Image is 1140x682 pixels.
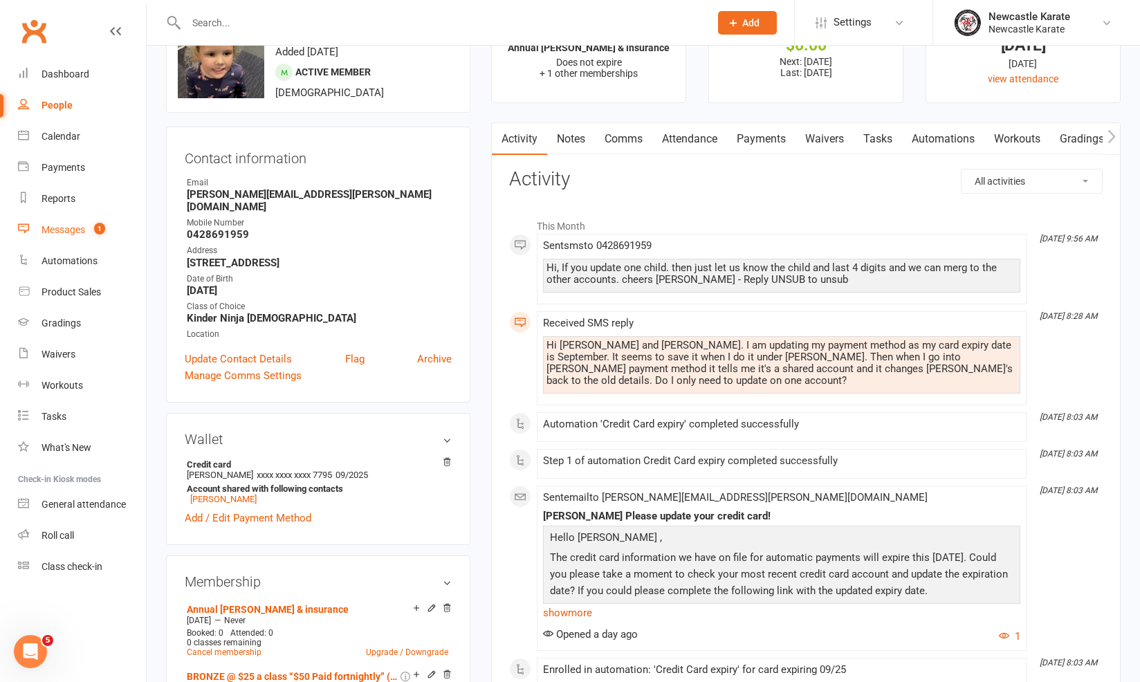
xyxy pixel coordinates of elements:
span: Attended: 0 [230,628,273,638]
h3: Membership [185,574,452,589]
a: Manage Comms Settings [185,367,302,384]
div: Workouts [42,380,83,391]
span: Booked: 0 [187,628,223,638]
i: [DATE] 8:03 AM [1040,449,1097,459]
div: Payments [42,162,85,173]
a: Flag [345,351,365,367]
a: [PERSON_NAME] [190,494,257,504]
span: 5 [42,635,53,646]
button: Add [718,11,777,35]
div: Hi [PERSON_NAME] and [PERSON_NAME]. I am updating my payment method as my card expiry date is Sep... [546,340,1017,387]
span: Sent email to [PERSON_NAME][EMAIL_ADDRESS][PERSON_NAME][DOMAIN_NAME] [543,491,928,504]
div: People [42,100,73,111]
a: Automations [18,246,146,277]
a: Dashboard [18,59,146,90]
span: Settings [834,7,872,38]
a: Waivers [18,339,146,370]
a: Reports [18,183,146,214]
div: Class of Choice [187,300,452,313]
div: [PERSON_NAME] Please update your credit card! [543,510,1020,522]
a: Upgrade / Downgrade [366,647,448,657]
div: General attendance [42,499,126,510]
i: [DATE] 8:03 AM [1040,412,1097,422]
div: Mobile Number [187,216,452,230]
h3: Contact information [185,145,452,166]
h3: Wallet [185,432,452,447]
a: view attendance [988,73,1058,84]
div: Address [187,244,452,257]
strong: Kinder Ninja [DEMOGRAPHIC_DATA] [187,312,452,324]
div: Date of Birth [187,273,452,286]
div: Automation 'Credit Card expiry' completed successfully [543,418,1020,430]
span: Opened a day ago [543,628,638,640]
div: Step 1 of automation Credit Card expiry completed successfully [543,455,1020,467]
a: Product Sales [18,277,146,308]
div: Received SMS reply [543,317,1020,329]
div: Enrolled in automation: 'Credit Card expiry' for card expiring 09/25 [543,664,1020,676]
div: What's New [42,442,91,453]
div: Reports [42,193,75,204]
span: Active member [295,66,371,77]
i: [DATE] 8:03 AM [1040,658,1097,667]
i: [DATE] 8:03 AM [1040,486,1097,495]
a: show more [543,603,1020,623]
a: Attendance [652,123,727,155]
strong: Credit card [187,459,445,470]
div: Newcastle Karate [989,10,1070,23]
li: [PERSON_NAME] [185,457,452,506]
a: Payments [727,123,796,155]
a: Payments [18,152,146,183]
a: General attendance kiosk mode [18,489,146,520]
span: 1 [94,223,105,234]
a: Tasks [854,123,902,155]
a: Workouts [18,370,146,401]
div: Location [187,328,452,341]
li: This Month [509,212,1103,234]
span: Never [224,616,246,625]
a: Notes [547,123,595,155]
div: Gradings [42,317,81,329]
div: Messages [42,224,85,235]
a: Clubworx [17,14,51,48]
a: Add / Edit Payment Method [185,510,311,526]
div: Newcastle Karate [989,23,1070,35]
strong: [PERSON_NAME][EMAIL_ADDRESS][PERSON_NAME][DOMAIN_NAME] [187,188,452,213]
a: Tasks [18,401,146,432]
span: xxxx xxxx xxxx 7795 [257,470,332,480]
div: Product Sales [42,286,101,297]
div: Roll call [42,530,74,541]
span: , [660,531,662,544]
div: Calendar [42,131,80,142]
span: 09/2025 [335,470,368,480]
strong: Annual [PERSON_NAME] & insurance [508,42,670,53]
div: $0.00 [721,38,890,53]
a: What's New [18,432,146,463]
span: The credit card information we have on file for automatic payments will expire this [DATE]. Could... [550,551,1008,597]
strong: [DATE] [187,284,452,297]
span: + 1 other memberships [540,68,638,79]
iframe: Intercom live chat [14,635,47,668]
img: thumb_image1757378539.png [954,9,982,37]
div: Email [187,176,452,190]
strong: 0428691959 [187,228,452,241]
a: Calendar [18,121,146,152]
h3: Activity [509,169,1103,190]
a: Automations [902,123,984,155]
strong: Account shared with following contacts [187,483,445,494]
div: Dashboard [42,68,89,80]
a: Archive [417,351,452,367]
a: People [18,90,146,121]
div: — [183,615,452,626]
div: [DATE] [939,56,1107,71]
p: Hello [PERSON_NAME] [546,529,1017,549]
div: Hi, If you update one child. then just let us know the child and last 4 digits and we can merg to... [546,262,1017,286]
div: Tasks [42,411,66,422]
input: Search... [182,13,700,33]
a: Workouts [984,123,1050,155]
a: Activity [492,123,547,155]
time: Added [DATE] [275,46,338,58]
strong: [STREET_ADDRESS] [187,257,452,269]
a: Class kiosk mode [18,551,146,582]
a: Gradings [18,308,146,339]
span: Sent sms to 0428691959 [543,239,652,252]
